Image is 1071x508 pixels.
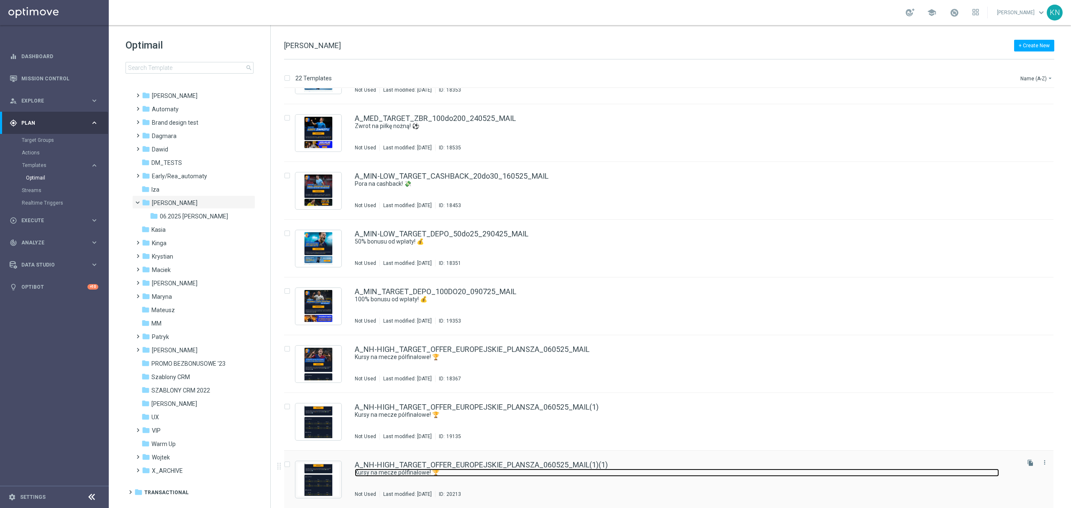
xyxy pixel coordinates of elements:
[22,162,99,169] button: Templates keyboard_arrow_right
[9,239,99,246] div: track_changes Analyze keyboard_arrow_right
[355,491,376,498] div: Not Used
[22,200,87,206] a: Realtime Triggers
[22,197,108,209] div: Realtime Triggers
[151,226,166,233] span: Kasia
[142,198,150,207] i: folder
[152,346,197,354] span: Piotr G.
[355,411,999,419] a: Kursy na mecze półfinałowe! 🏆
[355,260,376,267] div: Not Used
[1047,75,1053,82] i: arrow_drop_down
[141,413,150,421] i: folder
[152,293,172,300] span: Maryna
[21,240,90,245] span: Analyze
[152,172,207,180] span: Early/Rea_automaty
[21,121,90,126] span: Plan
[446,144,461,151] div: 18535
[141,319,150,327] i: folder
[9,97,99,104] button: person_search Explore keyboard_arrow_right
[446,202,461,209] div: 18453
[22,187,87,194] a: Streams
[355,180,999,188] a: Pora na cashback! 💸
[152,280,197,287] span: Marcin G.
[435,433,461,440] div: ID:
[152,333,169,341] span: Patryk
[10,97,90,105] div: Explore
[355,433,376,440] div: Not Used
[151,186,159,193] span: Iza
[142,91,150,100] i: folder
[126,38,254,52] h1: Optimail
[446,433,461,440] div: 19135
[355,295,1018,303] div: 100% bonusu od wpłaty! 💰
[22,159,108,184] div: Templates
[10,97,17,105] i: person_search
[355,469,999,477] a: Kursy na mecze półfinałowe! 🏆
[1020,73,1054,83] button: Name (A-Z)arrow_drop_down
[142,426,150,434] i: folder
[142,292,150,300] i: folder
[90,239,98,246] i: keyboard_arrow_right
[9,284,99,290] div: lightbulb Optibot +10
[152,105,179,113] span: Automaty
[151,440,176,448] span: Warm Up
[22,163,90,168] div: Templates
[9,120,99,126] button: gps_fixed Plan keyboard_arrow_right
[1047,5,1063,21] div: KN
[151,373,190,381] span: Szablony CRM
[142,239,150,247] i: folder
[355,375,376,382] div: Not Used
[151,306,175,314] span: Mateusz
[380,491,435,498] div: Last modified: [DATE]
[355,411,1018,419] div: Kursy na mecze półfinałowe! 🏆
[435,318,461,324] div: ID:
[141,225,150,233] i: folder
[9,75,99,82] button: Mission Control
[142,346,150,354] i: folder
[152,92,197,100] span: Antoni L.
[21,218,90,223] span: Execute
[1014,40,1054,51] button: + Create New
[435,87,461,93] div: ID:
[1027,459,1034,466] i: file_copy
[141,399,150,408] i: folder
[152,119,198,126] span: Brand design test
[151,387,210,394] span: SZABLONY CRM 2022
[297,405,339,438] img: 19135.jpeg
[9,53,99,60] div: equalizer Dashboard
[141,372,150,381] i: folder
[26,174,87,181] a: Optimail
[141,359,150,367] i: folder
[90,162,98,169] i: keyboard_arrow_right
[142,265,150,274] i: folder
[9,217,99,224] button: play_circle_outline Execute keyboard_arrow_right
[142,131,150,140] i: folder
[297,463,339,496] img: 20213.jpeg
[10,239,90,246] div: Analyze
[355,403,599,411] a: A_NH-HIGH_TARGET_OFFER_EUROPEJSKIE_PLANSZA_060525_MAIL(1)
[141,158,150,167] i: folder
[10,217,17,224] i: play_circle_outline
[10,217,90,224] div: Execute
[10,276,98,298] div: Optibot
[151,360,225,367] span: PROMO BEZBONUSOWE '23
[152,253,173,260] span: Krystian
[90,216,98,224] i: keyboard_arrow_right
[355,122,999,130] a: Zwrot na piłkę nożną! ⚽
[151,400,197,408] span: Tomek K.
[355,469,1018,477] div: Kursy na mecze półfinałowe! 🏆
[150,212,158,220] i: folder
[355,461,608,469] a: A_NH-HIGH_TARGET_OFFER_EUROPEJSKIE_PLANSZA_060525_MAIL(1)(1)
[141,305,150,314] i: folder
[276,335,1069,393] div: Press SPACE to select this row.
[276,220,1069,277] div: Press SPACE to select this row.
[152,146,168,153] span: Dawid
[152,467,183,475] span: X_ARCHIVE
[355,87,376,93] div: Not Used
[152,199,197,207] span: Kamil N.
[276,162,1069,220] div: Press SPACE to select this row.
[435,202,461,209] div: ID:
[246,64,252,71] span: search
[355,230,528,238] a: A_MIN-LOW_TARGET_DEPO_50do25_290425_MAIL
